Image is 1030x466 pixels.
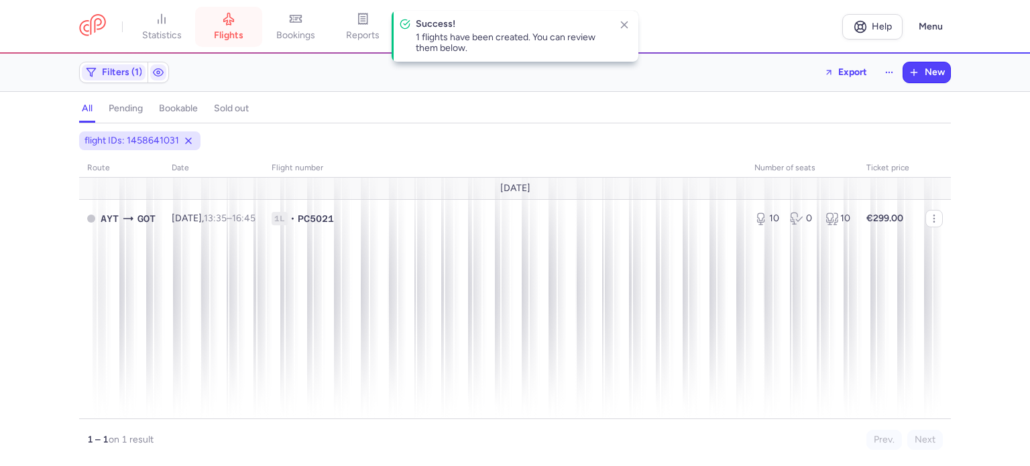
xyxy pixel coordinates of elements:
th: number of seats [746,158,858,178]
button: Filters (1) [80,62,148,82]
h4: sold out [214,103,249,115]
span: flight IDs: 1458641031 [84,134,179,148]
th: Ticket price [858,158,917,178]
h4: all [82,103,93,115]
span: – [204,213,255,224]
strong: 1 – 1 [87,434,109,445]
h4: pending [109,103,143,115]
span: [DATE] [500,183,530,194]
span: AYT [101,211,119,226]
div: 0 [790,212,815,225]
button: Export [815,62,876,83]
th: Flight number [264,158,746,178]
span: Export [838,67,867,77]
span: Help [872,21,892,32]
button: Menu [911,14,951,40]
span: on 1 result [109,434,154,445]
p: 1 flights have been created. You can review them below. [416,32,609,54]
span: reports [346,30,380,42]
h4: bookable [159,103,198,115]
span: PC5021 [298,212,334,225]
a: Help [842,14,903,40]
span: bookings [276,30,315,42]
a: bookings [262,12,329,42]
span: flights [214,30,243,42]
span: GOT [137,211,156,226]
span: Filters (1) [102,67,142,78]
h4: Success! [416,19,609,30]
span: New [925,67,945,78]
th: route [79,158,164,178]
div: 10 [825,212,850,225]
strong: €299.00 [866,213,903,224]
a: CitizenPlane red outlined logo [79,14,106,39]
a: reports [329,12,396,42]
time: 16:45 [232,213,255,224]
span: PENDING [87,215,95,223]
button: Next [907,430,943,450]
span: [DATE], [172,213,255,224]
time: 13:35 [204,213,227,224]
span: 1L [272,212,288,225]
a: statistics [128,12,195,42]
span: • [290,212,295,225]
th: date [164,158,264,178]
div: 10 [754,212,779,225]
a: flights [195,12,262,42]
button: New [903,62,950,82]
button: Prev. [866,430,902,450]
span: statistics [142,30,182,42]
